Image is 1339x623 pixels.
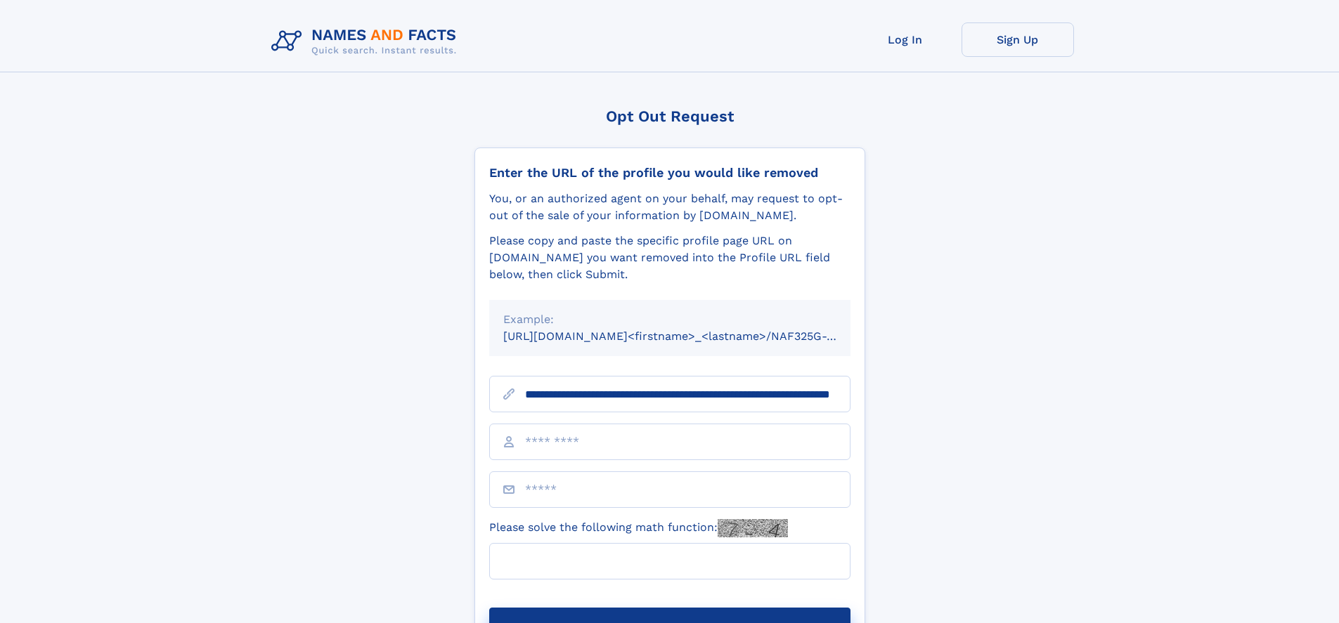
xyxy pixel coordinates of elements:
div: Please copy and paste the specific profile page URL on [DOMAIN_NAME] you want removed into the Pr... [489,232,850,283]
img: Logo Names and Facts [266,22,468,60]
small: [URL][DOMAIN_NAME]<firstname>_<lastname>/NAF325G-xxxxxxxx [503,329,877,343]
div: Enter the URL of the profile you would like removed [489,165,850,181]
div: Example: [503,311,836,328]
a: Log In [849,22,962,57]
div: Opt Out Request [474,107,865,125]
label: Please solve the following math function: [489,519,788,537]
div: You, or an authorized agent on your behalf, may request to opt-out of the sale of your informatio... [489,190,850,224]
a: Sign Up [962,22,1074,57]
